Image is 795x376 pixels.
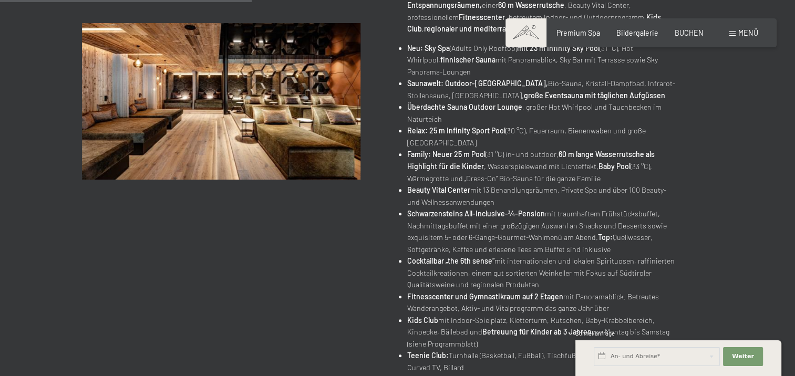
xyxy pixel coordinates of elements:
li: Turnhalle (Basketball, Fußball), Tischfußball, Airhockey, Tischtennis, Curved TV, Billard [407,350,676,373]
li: (31 °C) in- und outdoor, , Wasserspielewand mit Lichteffekt, (33 °C), Wärmegrotte und „Dress-On“ ... [407,149,676,184]
li: mit traumhaftem Frühstücksbuffet, Nachmittagsbuffet mit einer großzügigen Auswahl an Snacks und D... [407,208,676,255]
strong: 60 m Wasserrutsche [498,1,564,9]
strong: große Eventsauna mit täglichen Aufgüssen [524,91,665,100]
li: , großer Hot Whirlpool und Tauchbecken im Naturteich [407,101,676,125]
a: Premium Spa [556,28,600,37]
span: Schnellanfrage [575,330,615,337]
strong: Kids Club [407,316,438,325]
li: mit 13 Behandlungsräumen, Private Spa und über 100 Beauty- und Wellnessanwendungen [407,184,676,208]
a: Bildergalerie [616,28,658,37]
span: Weiter [732,352,754,361]
li: mit internationalen und lokalen Spirituosen, raffinierten Cocktailkreationen, einem gut sortierte... [407,255,676,291]
button: Weiter [723,347,763,366]
strong: Fitnesscenter und Gymnastikraum auf 2 Etagen [407,292,563,301]
strong: Schwarzensteins All-Inclusive-¾-Pension [407,209,545,218]
strong: Teenie Club: [407,351,449,360]
strong: Saunawelt: Outdoor-[GEOGRAPHIC_DATA], [407,79,548,88]
strong: Betreuung für Kinder ab 3 Jahren [482,327,592,336]
li: Bio-Sauna, Kristall-Dampfbad, Infrarot-Stollensauna, [GEOGRAPHIC_DATA], [407,78,676,101]
strong: Neu: Sky Spa [407,44,450,53]
strong: Baby Pool [598,162,631,171]
li: (30 °C), Feuerraum, Bienenwaben und große [GEOGRAPHIC_DATA] [407,125,676,149]
strong: 60 m lange Wasserrutsche als Highlight für die Kinder [407,150,655,171]
strong: Cocktailbar „the 6th sense“ [407,256,494,265]
li: mit Indoor-Spielplatz, Kletterturm, Rutschen, Baby-Krabbelbereich, Kinoecke, Bällebad und von Mon... [407,315,676,350]
img: Romantische Auszeit - 4=3 [82,23,360,180]
strong: Beauty Vital Center [407,185,470,194]
strong: Relax: 25 m Infinity Sport Pool [407,126,505,135]
strong: Family: Neuer 25 m Pool [407,150,486,159]
strong: finnischer Sauna [440,55,495,64]
strong: Überdachte Sauna Outdoor Lounge [407,102,522,111]
strong: regionaler und mediterraner Gourmetküche [424,24,567,33]
strong: mit 23 m Infinity Sky Pool [517,44,600,53]
strong: Top: [598,233,613,242]
a: BUCHEN [675,28,704,37]
span: Menü [738,28,758,37]
li: (Adults Only Rooftop) (31 °C), Hot Whirlpool, mit Panoramablick, Sky Bar mit Terrasse sowie Sky P... [407,43,676,78]
strong: Fitnesscenter [459,13,505,22]
li: mit Panoramablick. Betreutes Wanderangebot, Aktiv- und Vitalprogramm das ganze Jahr über [407,291,676,315]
